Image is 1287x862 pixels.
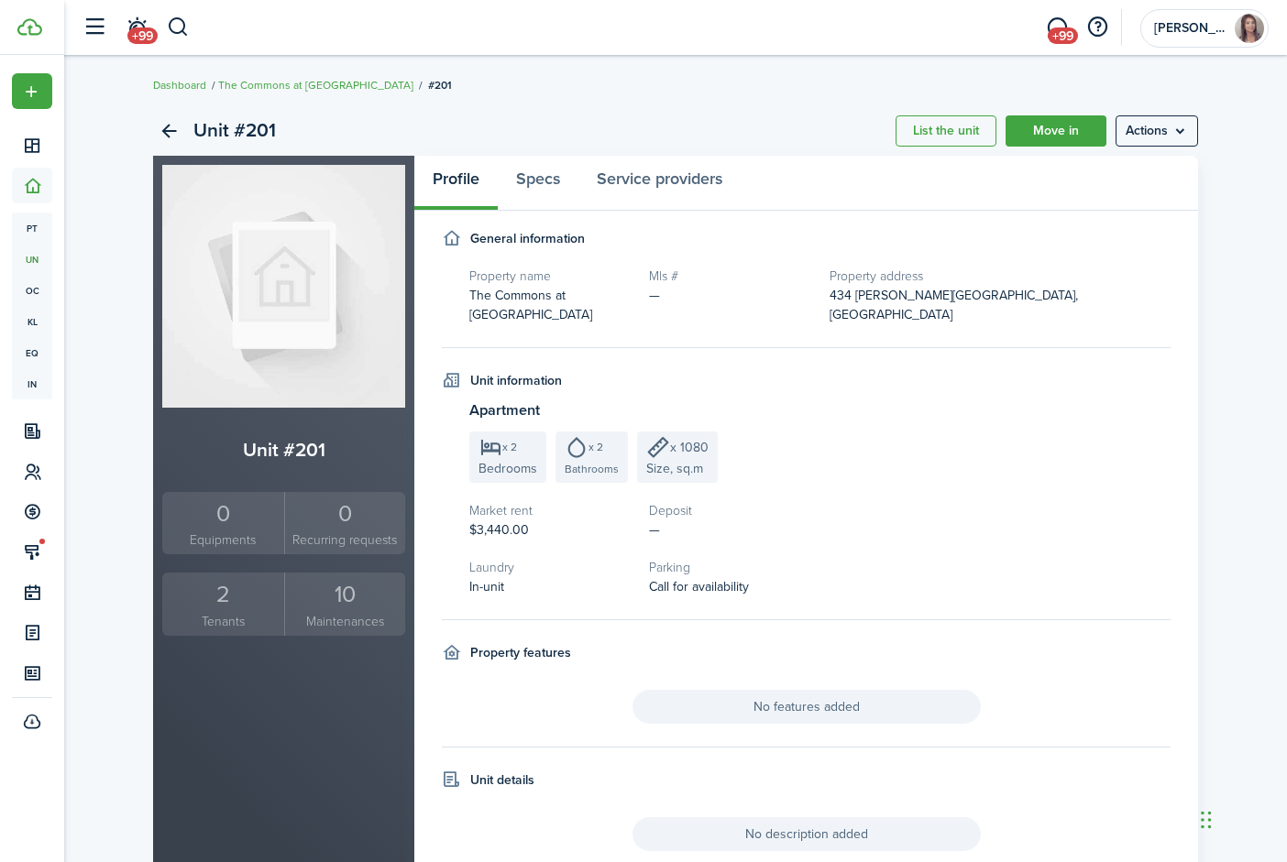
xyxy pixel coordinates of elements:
h5: Market rent [469,501,631,520]
h5: Property address [830,267,1171,286]
h5: Deposit [649,501,810,520]
span: No features added [632,690,981,724]
span: 434 [PERSON_NAME][GEOGRAPHIC_DATA], [GEOGRAPHIC_DATA] [830,286,1078,324]
div: 0 [167,496,280,531]
a: Dashboard [153,77,206,93]
a: Move in [1006,115,1106,147]
img: Unit avatar [162,165,405,408]
h5: Parking [649,558,810,577]
a: pt [12,213,52,244]
h4: Unit information [470,371,562,390]
button: Open menu [12,73,52,109]
img: TenantCloud [17,18,42,36]
a: List the unit [896,115,996,147]
span: Call for availability [649,577,749,596]
span: The Commons at [GEOGRAPHIC_DATA] [469,286,592,324]
div: Drag [1201,792,1212,847]
div: 2 [167,577,280,612]
a: 0Recurring requests [284,492,406,555]
button: Open menu [1116,115,1198,147]
span: $3,440.00 [469,520,529,540]
a: eq [12,337,52,368]
small: Maintenances [290,612,401,631]
a: 2Tenants [162,573,284,636]
iframe: Chat Widget [1195,774,1287,862]
small: Recurring requests [290,530,401,550]
menu-btn: Actions [1116,115,1198,147]
span: x 2 [588,442,603,453]
a: Notifications [119,5,154,51]
span: +99 [1048,27,1078,44]
h5: Laundry [469,558,631,577]
span: Size, sq.m [646,459,703,478]
div: 10 [290,577,401,612]
img: Rachel [1235,14,1264,43]
a: oc [12,275,52,306]
span: x 1080 [670,438,709,457]
a: un [12,244,52,275]
a: Messaging [1039,5,1074,51]
h5: Mls # [649,267,810,286]
h5: Property name [469,267,631,286]
a: Specs [498,156,578,211]
button: Open sidebar [77,10,112,45]
span: In-unit [469,577,504,596]
h3: Apartment [469,399,1171,422]
a: kl [12,306,52,337]
span: x 2 [502,442,517,453]
small: Tenants [167,612,280,631]
h4: General information [470,229,585,248]
a: The Commons at [GEOGRAPHIC_DATA] [218,77,413,93]
span: No description added [632,817,981,851]
span: — [649,286,660,305]
a: in [12,368,52,399]
button: Open resource center [1082,12,1113,43]
a: 0Equipments [162,492,284,555]
span: Rachel [1154,22,1227,35]
h4: Unit details [470,770,534,790]
span: Bedrooms [478,459,537,478]
span: #201 [428,77,452,93]
a: Back [153,115,184,147]
button: Search [167,12,190,43]
span: — [649,520,660,540]
a: Service providers [578,156,741,211]
div: 0 [290,496,401,531]
span: Bathrooms [565,461,619,477]
h2: Unit #201 [193,115,276,147]
h4: Property features [470,643,571,662]
span: +99 [127,27,158,44]
h2: Unit #201 [162,435,405,464]
small: Equipments [167,530,280,550]
a: 10Maintenances [284,573,406,636]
